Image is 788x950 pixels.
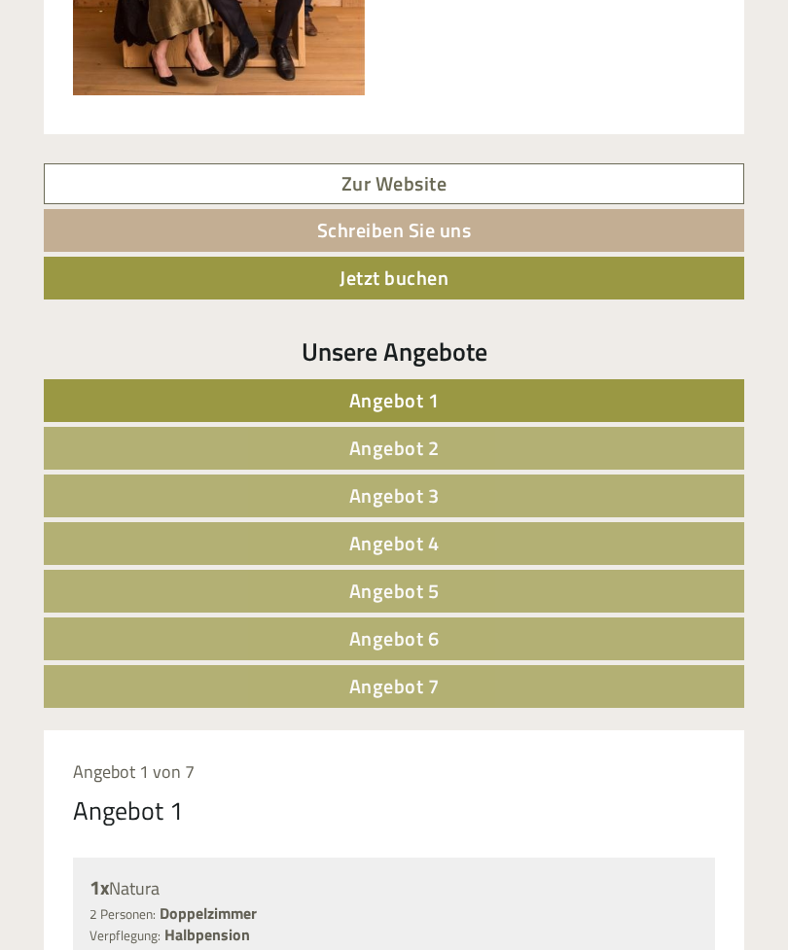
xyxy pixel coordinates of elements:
[44,257,744,299] a: Jetzt buchen
[349,528,440,558] span: Angebot 4
[90,874,698,902] div: Natura
[90,926,161,945] small: Verpflegung:
[349,576,440,606] span: Angebot 5
[73,792,184,828] div: Angebot 1
[349,671,440,701] span: Angebot 7
[44,163,744,205] a: Zur Website
[349,480,440,510] span: Angebot 3
[73,758,195,785] span: Angebot 1 von 7
[44,334,744,369] div: Unsere Angebote
[160,901,257,925] b: Doppelzimmer
[349,433,440,463] span: Angebot 2
[90,904,156,924] small: 2 Personen:
[349,385,440,415] span: Angebot 1
[44,209,744,252] a: Schreiben Sie uns
[164,923,250,946] b: Halbpension
[90,872,109,902] b: 1x
[349,623,440,653] span: Angebot 6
